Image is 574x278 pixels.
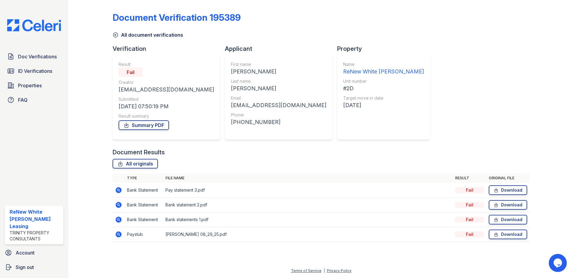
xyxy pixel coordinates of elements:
div: [EMAIL_ADDRESS][DOMAIN_NAME] [119,85,214,94]
div: Verification [113,45,225,53]
div: [PERSON_NAME] [231,67,326,76]
td: Paystub [125,227,163,242]
div: Document Verification 195389 [113,12,241,23]
div: Target move in date [343,95,424,101]
div: Email [231,95,326,101]
span: Account [16,249,35,256]
div: Property [337,45,435,53]
th: Original file [486,173,530,183]
td: Bank Statement [125,183,163,198]
td: Bank Statement [125,212,163,227]
span: ID Verifications [18,67,52,75]
div: [DATE] 07:50:19 PM [119,102,214,111]
a: Download [489,215,527,224]
div: Result summary [119,113,214,119]
a: Privacy Policy [327,268,352,273]
div: Fail [455,187,484,193]
td: Bank statement 2.pdf [163,198,453,212]
div: Creator [119,79,214,85]
div: #2D [343,84,424,93]
div: Phone [231,112,326,118]
a: Account [2,247,66,259]
div: | [324,268,325,273]
div: Name [343,61,424,67]
div: Last name [231,78,326,84]
div: Unit number [343,78,424,84]
a: Sign out [2,261,66,273]
th: Result [453,173,486,183]
div: Fail [455,202,484,208]
div: Fail [455,231,484,237]
div: Applicant [225,45,337,53]
div: Submitted [119,96,214,102]
td: Bank statements 1.pdf [163,212,453,227]
a: ID Verifications [5,65,63,77]
a: FAQ [5,94,63,106]
div: Fail [455,217,484,223]
div: [PHONE_NUMBER] [231,118,326,126]
img: CE_Logo_Blue-a8612792a0a2168367f1c8372b55b34899dd931a85d93a1a3d3e32e68fde9ad4.png [2,19,66,31]
span: Sign out [16,264,34,271]
a: All document verifications [113,31,183,39]
div: ReNew White [PERSON_NAME] Leasing [10,208,61,230]
div: [EMAIL_ADDRESS][DOMAIN_NAME] [231,101,326,110]
span: Properties [18,82,42,89]
a: Terms of Service [291,268,322,273]
span: Doc Verifications [18,53,57,60]
div: Fail [119,67,143,77]
a: Download [489,230,527,239]
td: [PERSON_NAME] 08_29_25.pdf [163,227,453,242]
a: Doc Verifications [5,51,63,63]
iframe: chat widget [549,254,568,272]
div: First name [231,61,326,67]
td: Pay statement 3.pdf [163,183,453,198]
a: All originals [113,159,158,168]
a: Download [489,185,527,195]
span: FAQ [18,96,28,103]
a: Properties [5,79,63,91]
div: ReNew White [PERSON_NAME] [343,67,424,76]
div: Trinity Property Consultants [10,230,61,242]
div: Document Results [113,148,165,156]
a: Download [489,200,527,210]
th: Type [125,173,163,183]
div: [DATE] [343,101,424,110]
th: File name [163,173,453,183]
td: Bank Statement [125,198,163,212]
div: [PERSON_NAME] [231,84,326,93]
a: Name ReNew White [PERSON_NAME] [343,61,424,76]
a: Summary PDF [119,120,169,130]
div: Result [119,61,214,67]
